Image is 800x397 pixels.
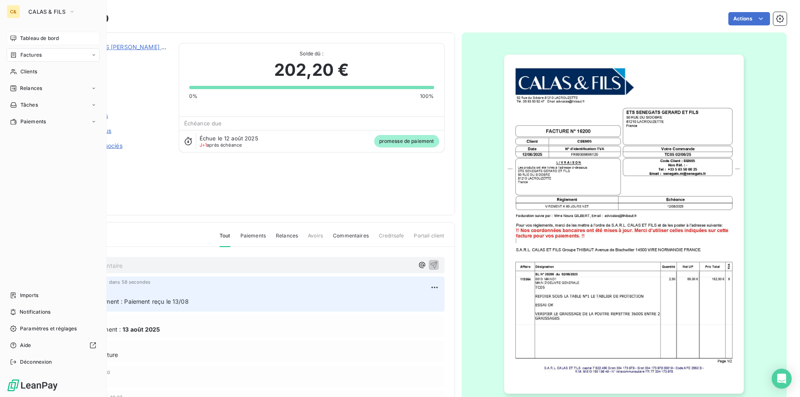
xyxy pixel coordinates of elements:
span: promesse de paiement [374,135,439,147]
span: J+1 [200,142,207,148]
span: CSEN05 [65,53,169,60]
span: Commentaires [333,232,369,246]
span: Imports [20,292,38,299]
span: Tableau de bord [20,35,59,42]
img: Logo LeanPay [7,379,58,392]
span: Clients [20,68,37,75]
span: dans 58 secondes [109,280,150,285]
button: Actions [728,12,770,25]
a: Paramètres et réglages [7,322,100,335]
div: C& [7,5,20,18]
a: Tableau de bord [7,32,100,45]
span: Paramètres et réglages [20,325,77,332]
span: Relances [276,232,298,246]
span: CALAS & FILS [28,8,65,15]
a: Factures [7,48,100,62]
span: Factures [20,51,42,59]
span: 0% [189,92,197,100]
span: Aide [20,342,31,349]
span: Portail client [414,232,444,246]
span: Avoirs [308,232,323,246]
span: Creditsafe [379,232,404,246]
a: Paiements [7,115,100,128]
span: après échéance [200,142,242,147]
span: Tâches [20,101,38,109]
img: invoice_thumbnail [504,55,744,394]
a: Tâches [7,98,100,112]
span: 100% [420,92,434,100]
a: Relances [7,82,100,95]
span: Relances [20,85,42,92]
span: Tout [220,232,230,247]
a: Imports [7,289,100,302]
a: ETS SENEGATS [PERSON_NAME] ET FILS [65,43,182,50]
span: Déconnexion [20,358,52,366]
a: Clients [7,65,100,78]
span: Paiements [20,118,46,125]
span: 13 août 2025 [122,325,160,334]
span: Notifications [20,308,50,316]
a: Aide [7,339,100,352]
span: Paiements [240,232,266,246]
span: Échue le 12 août 2025 [200,135,258,142]
div: Open Intercom Messenger [772,369,792,389]
span: Échéance due [184,120,222,127]
span: Solde dû : [189,50,434,57]
span: 202,20 € [274,57,349,82]
span: Promesse de paiement : Paiement reçu le 13/08 [55,298,189,305]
